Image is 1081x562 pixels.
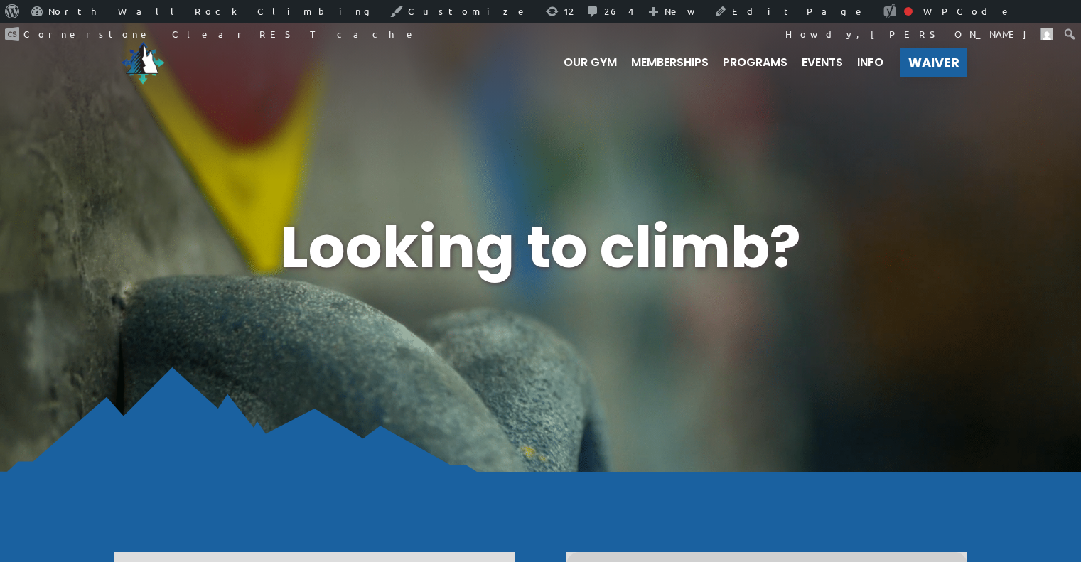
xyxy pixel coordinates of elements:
[114,207,967,288] h1: Looking to climb?
[787,57,843,68] a: Events
[723,57,787,68] span: Programs
[631,57,709,68] span: Memberships
[709,57,787,68] a: Programs
[802,57,843,68] span: Events
[780,23,1059,45] a: Howdy,[PERSON_NAME]
[617,57,709,68] a: Memberships
[904,7,913,16] div: Focus keyphrase not set
[564,57,617,68] span: Our Gym
[163,23,429,45] a: Clear REST cache
[871,28,1036,40] span: [PERSON_NAME]
[900,48,967,77] a: Waiver
[114,34,171,91] img: North Wall Logo
[857,57,883,68] span: Info
[908,56,959,69] span: Waiver
[549,57,617,68] a: Our Gym
[843,57,883,68] a: Info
